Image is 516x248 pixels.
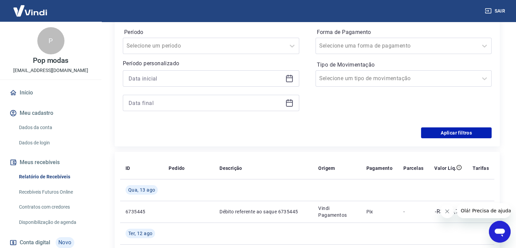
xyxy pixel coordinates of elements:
[16,170,93,184] a: Relatório de Recebíveis
[317,61,491,69] label: Tipo de Movimentação
[56,237,74,248] span: Novo
[16,215,93,229] a: Disponibilização de agenda
[366,208,393,215] p: Pix
[16,121,93,135] a: Dados da conta
[129,98,283,108] input: Data final
[123,59,299,68] p: Período personalizado
[8,0,52,21] img: Vindi
[169,165,185,172] p: Pedido
[434,165,456,172] p: Valor Líq.
[20,238,50,247] span: Conta digital
[4,5,57,10] span: Olá! Precisa de ajuda?
[403,165,423,172] p: Parcelas
[128,230,152,237] span: Ter, 12 ago
[317,28,491,36] label: Forma de Pagamento
[37,27,64,54] div: P
[489,221,511,243] iframe: Botão para abrir a janela de mensagens
[440,205,454,218] iframe: Fechar mensagem
[16,136,93,150] a: Dados de login
[219,165,242,172] p: Descrição
[33,57,69,64] p: Pop modas
[473,165,489,172] p: Tarifas
[16,185,93,199] a: Recebíveis Futuros Online
[219,208,307,215] p: Débito referente ao saque 6735445
[16,200,93,214] a: Contratos com credores
[483,5,508,17] button: Sair
[129,73,283,84] input: Data inicial
[421,127,492,138] button: Aplicar filtros
[8,106,93,121] button: Meu cadastro
[8,155,93,170] button: Meus recebíveis
[126,165,130,172] p: ID
[318,165,335,172] p: Origem
[318,205,355,218] p: Vindi Pagamentos
[403,208,423,215] p: -
[8,85,93,100] a: Início
[126,208,158,215] p: 6735445
[435,208,462,216] p: -R$ 384,78
[13,67,88,74] p: [EMAIL_ADDRESS][DOMAIN_NAME]
[457,203,511,218] iframe: Mensagem da empresa
[366,165,393,172] p: Pagamento
[124,28,298,36] label: Período
[128,187,155,193] span: Qua, 13 ago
